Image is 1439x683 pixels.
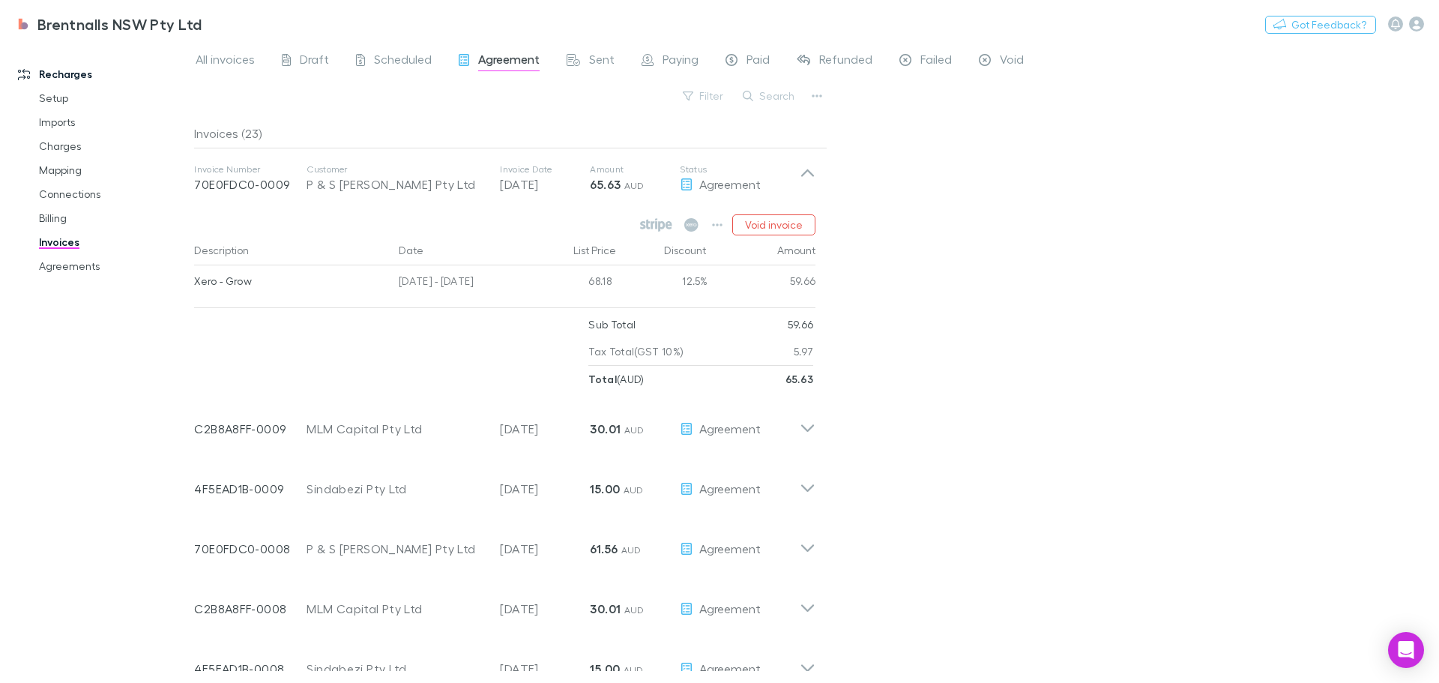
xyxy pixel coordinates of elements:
[618,265,708,301] div: 12.5%
[196,52,255,71] span: All invoices
[590,601,621,616] strong: 30.01
[3,62,202,86] a: Recharges
[500,420,590,438] p: [DATE]
[24,86,202,110] a: Setup
[590,661,620,676] strong: 15.00
[624,664,644,676] span: AUD
[500,660,590,678] p: [DATE]
[732,214,815,235] button: Void invoice
[699,601,761,616] span: Agreement
[699,661,761,676] span: Agreement
[624,424,645,436] span: AUD
[300,52,329,71] span: Draft
[24,254,202,278] a: Agreements
[746,52,770,71] span: Paid
[735,87,803,105] button: Search
[194,420,307,438] p: C2B8A8FF-0009
[624,180,645,191] span: AUD
[500,540,590,558] p: [DATE]
[663,52,699,71] span: Paying
[588,311,636,338] p: Sub Total
[15,15,31,33] img: Brentnalls NSW Pty Ltd's Logo
[24,206,202,230] a: Billing
[24,158,202,182] a: Mapping
[37,15,202,33] h3: Brentnalls NSW Pty Ltd
[500,480,590,498] p: [DATE]
[528,265,618,301] div: 68.18
[699,177,761,191] span: Agreement
[182,393,827,453] div: C2B8A8FF-0009MLM Capital Pty Ltd[DATE]30.01 AUDAgreement
[307,660,485,678] div: Sindabezi Pty Ltd
[24,110,202,134] a: Imports
[624,484,644,496] span: AUD
[478,52,540,71] span: Agreement
[500,600,590,618] p: [DATE]
[194,163,307,175] p: Invoice Number
[588,373,617,385] strong: Total
[307,600,485,618] div: MLM Capital Pty Ltd
[621,544,642,556] span: AUD
[699,421,761,436] span: Agreement
[788,311,814,338] p: 59.66
[794,338,813,365] p: 5.97
[675,87,732,105] button: Filter
[393,265,528,301] div: [DATE] - [DATE]
[194,540,307,558] p: 70E0FDC0-0008
[699,541,761,556] span: Agreement
[374,52,432,71] span: Scheduled
[588,338,684,365] p: Tax Total (GST 10%)
[1388,632,1424,668] div: Open Intercom Messenger
[920,52,952,71] span: Failed
[624,604,645,616] span: AUD
[590,421,621,436] strong: 30.01
[24,182,202,206] a: Connections
[182,453,827,513] div: 4F5EAD1B-0009Sindabezi Pty Ltd[DATE]15.00 AUDAgreement
[500,163,590,175] p: Invoice Date
[589,52,615,71] span: Sent
[194,480,307,498] p: 4F5EAD1B-0009
[182,148,827,208] div: Invoice Number70E0FDC0-0009CustomerP & S [PERSON_NAME] Pty LtdInvoice Date[DATE]Amount65.63 AUDSt...
[590,541,618,556] strong: 61.56
[194,600,307,618] p: C2B8A8FF-0008
[194,175,307,193] p: 70E0FDC0-0009
[24,230,202,254] a: Invoices
[590,481,620,496] strong: 15.00
[1000,52,1024,71] span: Void
[590,163,680,175] p: Amount
[182,573,827,633] div: C2B8A8FF-0008MLM Capital Pty Ltd[DATE]30.01 AUDAgreement
[819,52,872,71] span: Refunded
[24,134,202,158] a: Charges
[708,265,816,301] div: 59.66
[307,420,485,438] div: MLM Capital Pty Ltd
[6,6,211,42] a: Brentnalls NSW Pty Ltd
[500,175,590,193] p: [DATE]
[182,513,827,573] div: 70E0FDC0-0008P & S [PERSON_NAME] Pty Ltd[DATE]61.56 AUDAgreement
[699,481,761,496] span: Agreement
[588,366,644,393] p: ( AUD )
[307,163,485,175] p: Customer
[1265,16,1376,34] button: Got Feedback?
[307,175,485,193] div: P & S [PERSON_NAME] Pty Ltd
[680,163,800,175] p: Status
[307,480,485,498] div: Sindabezi Pty Ltd
[590,177,621,192] strong: 65.63
[307,540,485,558] div: P & S [PERSON_NAME] Pty Ltd
[194,660,307,678] p: 4F5EAD1B-0008
[194,265,387,297] div: Xero - Grow
[785,373,814,385] strong: 65.63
